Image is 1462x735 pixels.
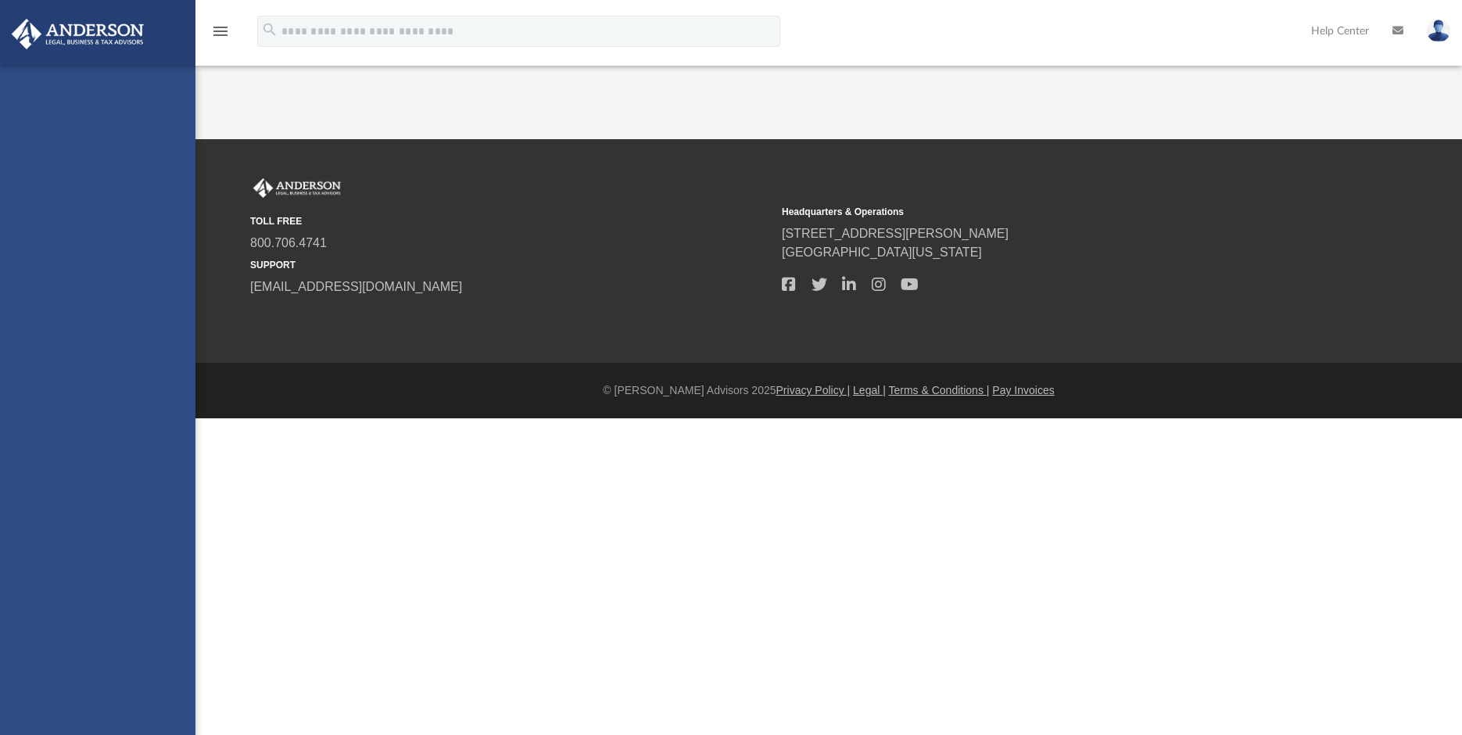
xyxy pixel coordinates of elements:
img: User Pic [1427,20,1450,42]
small: TOLL FREE [250,214,771,228]
a: Terms & Conditions | [889,384,990,396]
a: menu [211,30,230,41]
a: [EMAIL_ADDRESS][DOMAIN_NAME] [250,280,462,293]
small: SUPPORT [250,258,771,272]
i: search [261,21,278,38]
a: [STREET_ADDRESS][PERSON_NAME] [782,227,1009,240]
a: Pay Invoices [992,384,1054,396]
img: Anderson Advisors Platinum Portal [7,19,149,49]
div: © [PERSON_NAME] Advisors 2025 [195,382,1462,399]
a: Legal | [853,384,886,396]
i: menu [211,22,230,41]
a: 800.706.4741 [250,236,327,249]
a: [GEOGRAPHIC_DATA][US_STATE] [782,246,982,259]
img: Anderson Advisors Platinum Portal [250,178,344,199]
small: Headquarters & Operations [782,205,1303,219]
a: Privacy Policy | [776,384,851,396]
